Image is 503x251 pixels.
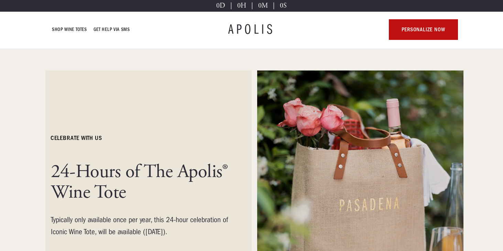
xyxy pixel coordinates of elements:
[52,25,87,34] a: Shop Wine Totes
[51,162,230,203] h1: 24-Hours of The Apolis® Wine Tote
[51,214,230,238] div: Typically only available once per year, this 24-hour celebration of Iconic Wine Tote, will be ava...
[94,25,130,34] a: GET HELP VIA SMS
[389,19,458,40] a: personalize now
[51,134,102,142] h6: celebrate with us
[228,23,275,36] a: APOLIS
